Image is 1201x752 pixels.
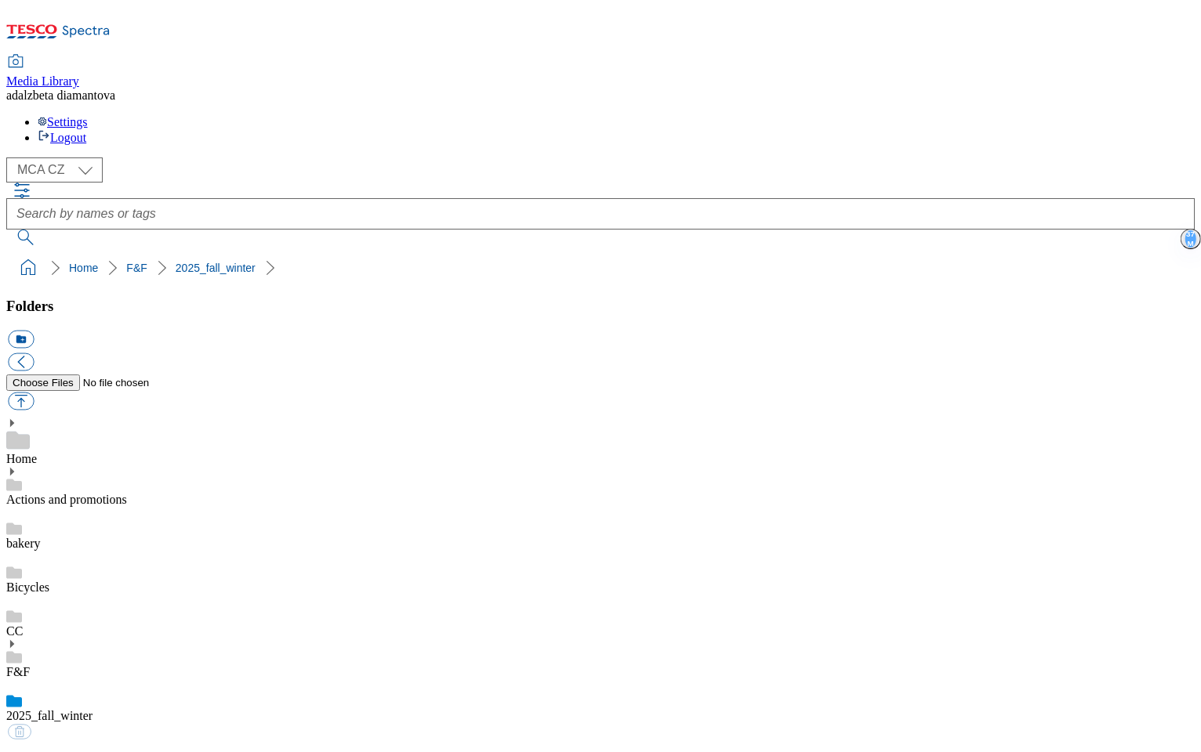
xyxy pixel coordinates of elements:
span: ad [6,89,18,102]
a: 2025_fall_winter [6,709,93,722]
nav: breadcrumb [6,253,1195,283]
a: 2025_fall_winter [176,262,256,274]
a: bakery [6,537,41,550]
a: Home [6,452,37,465]
a: Bicycles [6,580,49,594]
a: F&F [126,262,147,274]
a: Logout [38,131,86,144]
a: F&F [6,665,30,678]
span: alzbeta diamantova [18,89,115,102]
a: Settings [38,115,88,128]
a: Home [69,262,98,274]
a: Media Library [6,56,79,89]
a: Actions and promotions [6,493,127,506]
h3: Folders [6,298,1195,315]
a: home [16,255,41,280]
span: Media Library [6,74,79,88]
input: Search by names or tags [6,198,1195,230]
a: CC [6,624,23,638]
